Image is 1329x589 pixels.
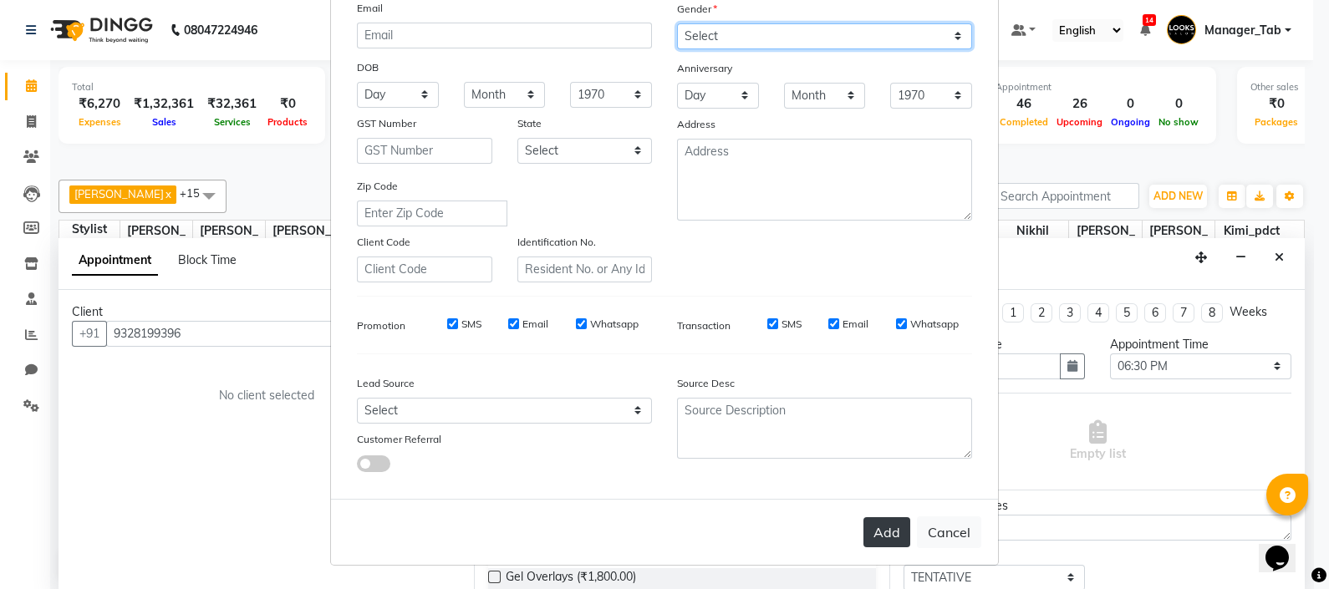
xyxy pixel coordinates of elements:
[910,317,959,332] label: Whatsapp
[357,432,441,447] label: Customer Referral
[677,318,731,333] label: Transaction
[357,138,492,164] input: GST Number
[677,376,735,391] label: Source Desc
[843,317,868,332] label: Email
[357,116,416,131] label: GST Number
[357,201,507,226] input: Enter Zip Code
[357,318,405,333] label: Promotion
[782,317,802,332] label: SMS
[357,256,492,282] input: Client Code
[917,516,981,548] button: Cancel
[863,517,910,547] button: Add
[522,317,548,332] label: Email
[357,1,383,16] label: Email
[357,23,652,48] input: Email
[517,256,653,282] input: Resident No. or Any Id
[677,2,717,17] label: Gender
[357,235,410,250] label: Client Code
[517,235,596,250] label: Identification No.
[590,317,639,332] label: Whatsapp
[357,376,415,391] label: Lead Source
[677,117,715,132] label: Address
[461,317,481,332] label: SMS
[357,179,398,194] label: Zip Code
[677,61,732,76] label: Anniversary
[517,116,542,131] label: State
[357,60,379,75] label: DOB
